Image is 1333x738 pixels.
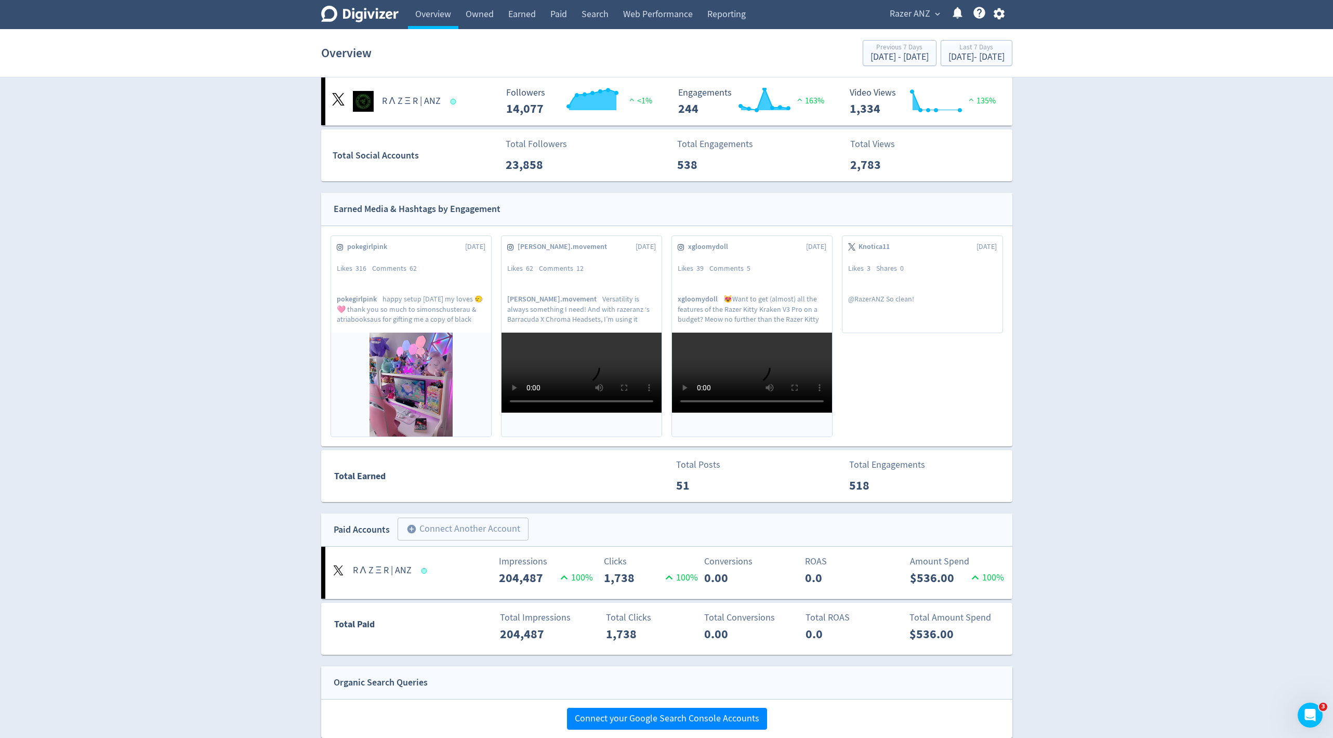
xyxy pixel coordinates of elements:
span: pokegirlpink [337,294,382,304]
p: ROAS [805,555,899,569]
span: 163% [795,96,824,106]
span: [DATE] [636,242,656,252]
span: [DATE] [976,242,997,252]
button: Connect Another Account [398,518,529,541]
p: Impressions [499,555,593,569]
p: $536.00 [909,625,969,643]
div: Likes [507,263,539,274]
p: Total Amount Spend [909,611,1004,625]
span: 135% [966,96,996,106]
p: 204,487 [500,625,560,643]
p: Amount Spend [910,555,1004,569]
img: positive-performance.svg [966,96,976,103]
svg: Followers 14,077 [501,88,657,115]
p: Total Engagements [849,458,925,472]
span: 0 [900,263,904,273]
p: Total Views [850,137,910,151]
a: [PERSON_NAME].movement[DATE]Likes62Comments12[PERSON_NAME].movementVersatility is always somethin... [501,236,662,437]
a: Connect Another Account [390,519,529,541]
span: 3 [1319,703,1327,711]
span: 316 [355,263,366,273]
span: 12 [576,263,584,273]
div: [DATE] - [DATE] [870,52,929,62]
div: Likes [337,263,372,274]
button: Previous 7 Days[DATE] - [DATE] [863,40,936,66]
p: 0.00 [704,625,764,643]
p: Total ROAS [806,611,900,625]
p: 100 % [968,571,1004,585]
p: 0.00 [704,569,764,587]
div: Comments [709,263,756,274]
p: Total Engagements [677,137,753,151]
div: Shares [876,263,909,274]
span: 39 [696,263,704,273]
p: Versatility is always something I need! And with razeranz ‘s Barracuda X Chroma Headsets, I’m usi... [507,294,656,323]
div: Comments [539,263,589,274]
span: [DATE] [465,242,485,252]
div: Last 7 Days [948,44,1005,52]
button: Connect your Google Search Console Accounts [567,708,767,730]
p: 0.0 [805,569,865,587]
h1: Overview [321,36,372,70]
p: Clicks [604,555,698,569]
p: 538 [677,155,737,174]
div: Total Social Accounts [333,148,498,163]
span: 5 [747,263,750,273]
div: Earned Media & Hashtags by Engagement [334,202,500,217]
span: <1% [627,96,652,106]
p: Total Posts [676,458,736,472]
img: positive-performance.svg [795,96,805,103]
p: Total Impressions [500,611,594,625]
div: Organic Search Queries [334,675,428,690]
span: pokegirlpink [347,242,393,252]
p: Total Conversions [704,611,798,625]
p: 23,858 [506,155,565,174]
p: 1,738 [606,625,666,643]
span: 3 [867,263,870,273]
div: Likes [678,263,709,274]
p: happy setup [DATE] my loves 🙂‍↔️🩷 thank you so much to simonschusterau & atriabooksaus for giftin... [337,294,485,323]
p: Conversions [704,555,798,569]
svg: Video Views 1,334 [844,88,1000,115]
a: pokegirlpink[DATE]Likes316Comments62pokegirlpinkhappy setup [DATE] my loves 🙂‍↔️🩷 thank you so mu... [331,236,491,437]
div: Comments [372,263,423,274]
div: Total Paid [322,617,437,637]
div: Paid Accounts [334,522,390,537]
p: $536.00 [910,569,968,587]
span: xgloomydoll [688,242,734,252]
p: 0.0 [806,625,865,643]
h5: R Λ Z Ξ R | ANZ [353,564,412,577]
img: R Λ Z Ξ R | ANZ undefined [353,91,374,112]
a: Knotica11[DATE]Likes3Shares0@RazerANZ So clean! [842,236,1002,332]
p: 204,487 [499,569,557,587]
p: 😻Want to get (almost) all the features of the Razer Kitty Kraken V3 Pro on a budget? Meow no furt... [678,294,826,323]
a: xgloomydoll[DATE]Likes39Comments5xgloomydoll😻Want to get (almost) all the features of the Razer K... [672,236,832,437]
iframe: Intercom live chat [1298,703,1323,728]
p: Total Clicks [606,611,700,625]
p: 1,738 [604,569,662,587]
div: [DATE] - [DATE] [948,52,1005,62]
a: R Λ Z Ξ R | ANZImpressions204,487100%Clicks1,738100%Conversions0.00ROAS0.0Amount Spend$536.00100% [321,547,1012,599]
p: 100 % [662,571,698,585]
a: R Λ Z Ξ R | ANZ undefinedR Λ Z Ξ R | ANZ Followers 14,077 Followers 14,077 <1% Engagements 244 En... [321,73,1012,125]
span: Data last synced: 4 Sep 2025, 12:01pm (AEST) [421,568,430,574]
span: expand_more [933,9,942,19]
a: Total EarnedTotal Posts51Total Engagements518 [321,450,1012,502]
span: Knotica11 [859,242,895,252]
p: @RazerANZ So clean! [848,294,914,323]
span: 62 [410,263,417,273]
svg: Engagements 244 [673,88,829,115]
span: Data last synced: 5 Sep 2025, 1:02am (AEST) [451,99,459,104]
span: [PERSON_NAME].movement [518,242,613,252]
p: 518 [849,476,909,495]
button: Razer ANZ [886,6,943,22]
img: positive-performance.svg [627,96,637,103]
span: xgloomydoll [678,294,723,304]
p: 2,783 [850,155,910,174]
h5: R Λ Z Ξ R | ANZ [382,95,441,108]
span: 62 [526,263,533,273]
p: 51 [676,476,736,495]
span: Razer ANZ [890,6,930,22]
span: [PERSON_NAME].movement [507,294,602,304]
span: [DATE] [806,242,826,252]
